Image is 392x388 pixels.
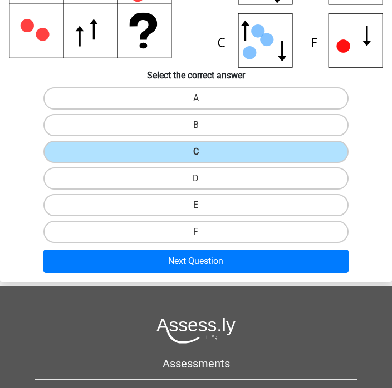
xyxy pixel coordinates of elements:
label: A [43,87,349,110]
label: B [43,114,349,136]
label: E [43,194,349,216]
button: Next Question [43,250,349,273]
h5: Assessments [35,357,357,370]
label: D [43,167,349,190]
label: C [43,141,349,163]
h6: Select the correct answer [4,68,388,81]
img: Assessly logo [156,317,236,344]
label: F [43,221,349,243]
